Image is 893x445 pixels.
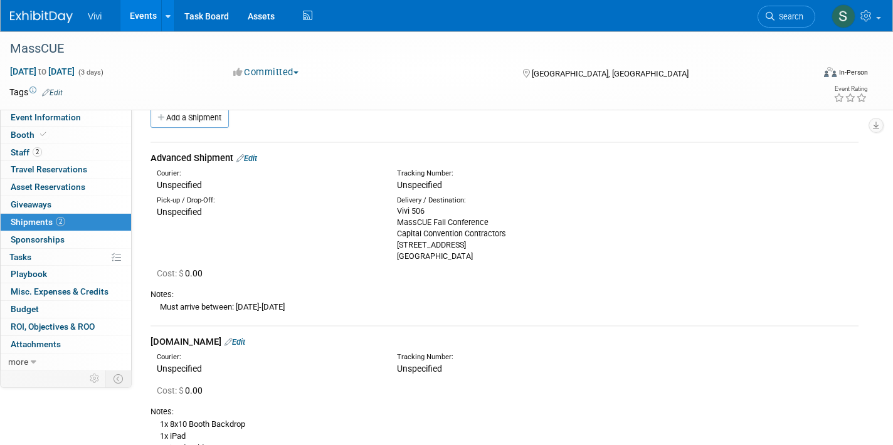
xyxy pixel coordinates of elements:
span: Travel Reservations [11,164,87,174]
a: more [1,353,131,370]
div: Notes: [151,289,859,300]
i: Booth reservation complete [40,131,46,138]
span: [GEOGRAPHIC_DATA], [GEOGRAPHIC_DATA] [532,69,689,78]
a: Shipments2 [1,214,131,231]
span: 0.00 [157,268,208,278]
a: Tasks [1,249,131,266]
span: Asset Reservations [11,182,85,192]
span: more [8,357,28,367]
span: Tasks [9,252,31,262]
button: Committed [229,66,304,79]
div: MassCUE [6,38,795,60]
span: Misc. Expenses & Credits [11,286,108,296]
div: Unspecified [157,362,378,375]
span: 2 [33,147,42,157]
div: Event Format [741,65,868,84]
span: Unspecified [157,207,202,217]
img: Format-Inperson.png [824,67,837,77]
div: Event Rating [833,86,867,92]
span: Shipments [11,217,65,227]
a: Asset Reservations [1,179,131,196]
div: Notes: [151,406,859,417]
a: Edit [236,154,257,163]
a: Misc. Expenses & Credits [1,283,131,300]
a: Edit [225,337,245,347]
div: In-Person [838,68,868,77]
a: Attachments [1,336,131,353]
td: Toggle Event Tabs [106,370,132,387]
a: Staff2 [1,144,131,161]
div: [DOMAIN_NAME] [151,335,859,348]
div: Delivery / Destination: [397,196,618,206]
img: ExhibitDay [10,11,73,23]
span: Cost: $ [157,385,185,395]
span: 2 [56,217,65,226]
a: Booth [1,127,131,144]
span: Staff [11,147,42,157]
img: Sara Membreno [832,4,855,28]
span: Event Information [11,112,81,122]
span: Search [774,12,803,21]
span: Unspecified [397,364,442,374]
div: Must arrive between: [DATE]-[DATE] [151,300,859,313]
div: Tracking Number: [397,352,679,362]
a: Travel Reservations [1,161,131,178]
span: (3 days) [77,68,103,76]
td: Tags [9,86,63,98]
span: Booth [11,130,49,140]
span: Attachments [11,339,61,349]
span: ROI, Objectives & ROO [11,322,95,332]
div: Vivi 506 MassCUE Fall Conference Capital Convention Contractors [STREET_ADDRESS] [GEOGRAPHIC_DATA] [397,206,618,262]
a: Edit [42,88,63,97]
div: Courier: [157,169,378,179]
a: Sponsorships [1,231,131,248]
span: Unspecified [397,180,442,190]
div: Unspecified [157,179,378,191]
span: [DATE] [DATE] [9,66,75,77]
a: Search [758,6,815,28]
a: Add a Shipment [151,108,229,128]
div: Tracking Number: [397,169,679,179]
a: Event Information [1,109,131,126]
span: to [36,66,48,76]
a: Giveaways [1,196,131,213]
span: Playbook [11,269,47,279]
span: Budget [11,304,39,314]
span: Giveaways [11,199,51,209]
a: Playbook [1,266,131,283]
td: Personalize Event Tab Strip [84,370,106,387]
div: Advanced Shipment [151,152,859,165]
span: Vivi [88,11,102,21]
span: Cost: $ [157,268,185,278]
a: Budget [1,301,131,318]
a: ROI, Objectives & ROO [1,318,131,335]
div: Pick-up / Drop-Off: [157,196,378,206]
span: 0.00 [157,385,208,395]
span: Sponsorships [11,234,65,244]
div: Courier: [157,352,378,362]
